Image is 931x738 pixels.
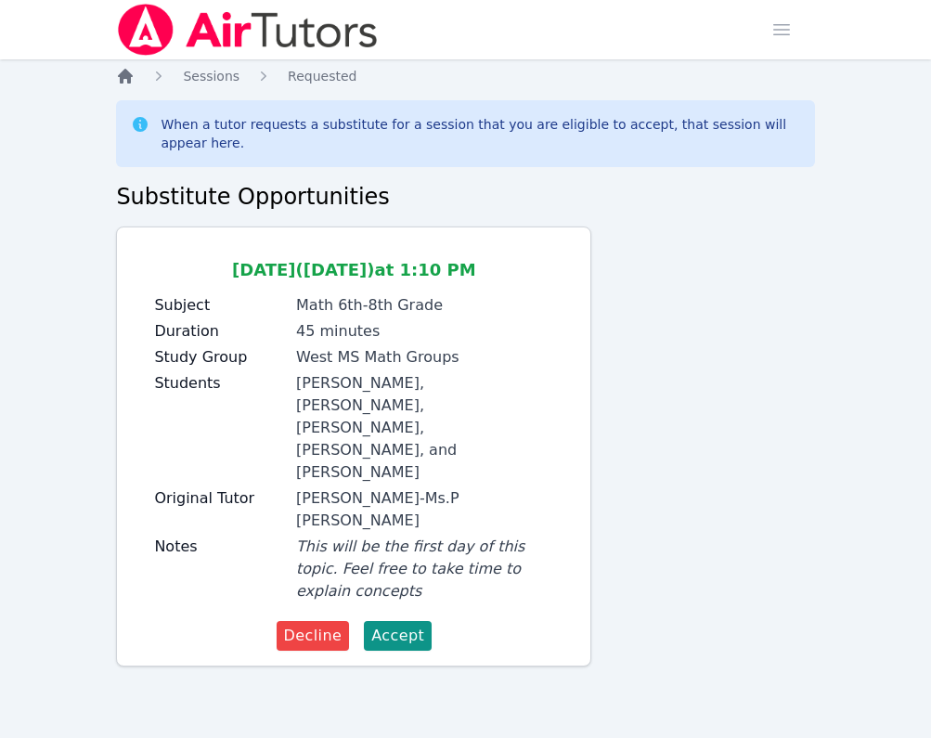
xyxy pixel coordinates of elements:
[296,537,524,600] span: This will be the first day of this topic. Feel free to take time to explain concepts
[154,372,285,395] label: Students
[183,69,239,84] span: Sessions
[183,67,239,85] a: Sessions
[116,67,814,85] nav: Breadcrumb
[296,320,553,343] div: 45 minutes
[277,621,350,651] button: Decline
[116,4,379,56] img: Air Tutors
[371,625,424,647] span: Accept
[284,625,343,647] span: Decline
[288,67,356,85] a: Requested
[364,621,432,651] button: Accept
[232,260,476,279] span: [DATE] ([DATE]) at 1:10 PM
[154,536,285,558] label: Notes
[296,346,553,369] div: West MS Math Groups
[154,487,285,510] label: Original Tutor
[296,487,553,532] div: [PERSON_NAME]-Ms.P [PERSON_NAME]
[154,320,285,343] label: Duration
[116,182,814,212] h2: Substitute Opportunities
[154,294,285,317] label: Subject
[296,372,553,484] div: [PERSON_NAME], [PERSON_NAME], [PERSON_NAME], [PERSON_NAME], and [PERSON_NAME]
[288,69,356,84] span: Requested
[161,115,799,152] div: When a tutor requests a substitute for a session that you are eligible to accept, that session wi...
[154,346,285,369] label: Study Group
[296,294,553,317] div: Math 6th-8th Grade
